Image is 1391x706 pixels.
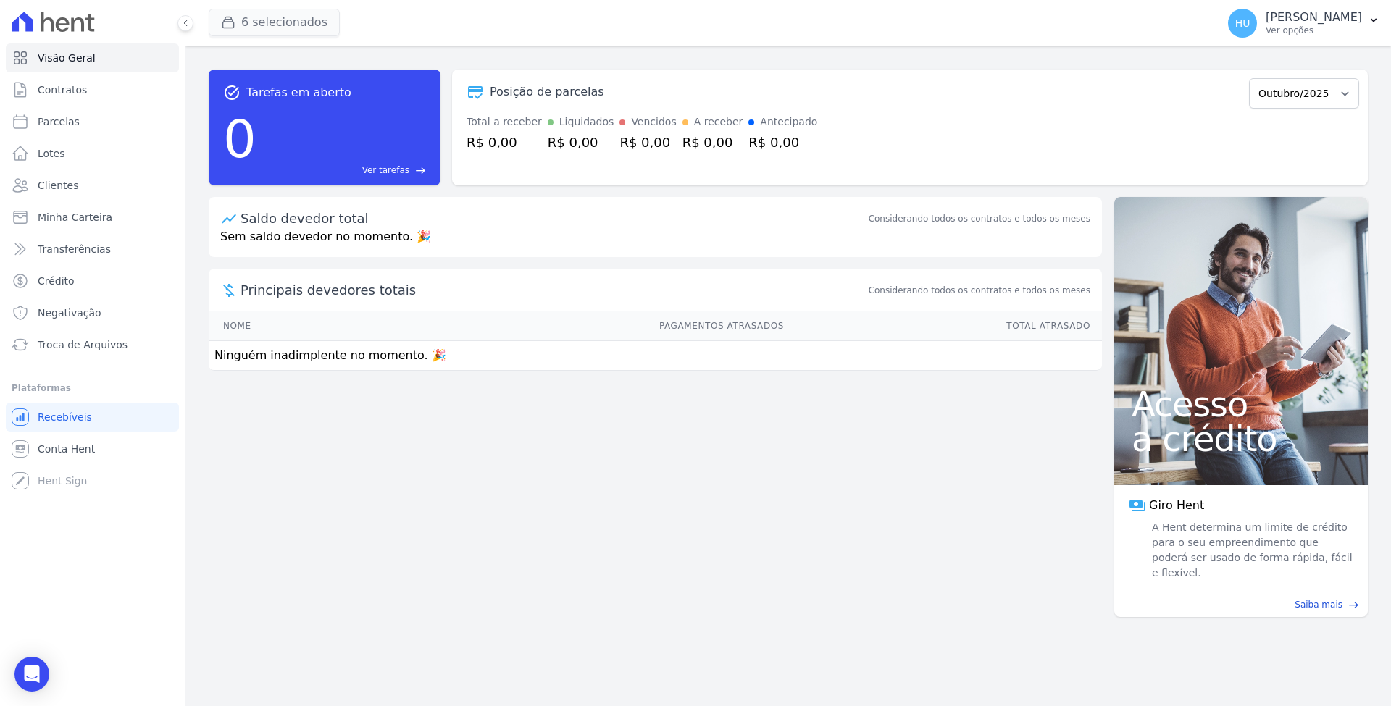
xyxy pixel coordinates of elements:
span: Clientes [38,178,78,193]
div: Total a receber [467,114,542,130]
a: Ver tarefas east [262,164,426,177]
div: R$ 0,00 [682,133,743,152]
button: HU [PERSON_NAME] Ver opções [1216,3,1391,43]
div: Vencidos [631,114,676,130]
a: Parcelas [6,107,179,136]
span: east [415,165,426,176]
div: Open Intercom Messenger [14,657,49,692]
div: R$ 0,00 [467,133,542,152]
p: Sem saldo devedor no momento. 🎉 [209,228,1102,257]
span: task_alt [223,84,241,101]
span: Troca de Arquivos [38,337,128,352]
div: 0 [223,101,256,177]
span: Giro Hent [1149,497,1204,514]
span: Lotes [38,146,65,161]
a: Negativação [6,298,179,327]
span: Parcelas [38,114,80,129]
a: Crédito [6,266,179,295]
a: Transferências [6,235,179,264]
span: Tarefas em aberto [246,84,351,101]
div: Plataformas [12,379,173,397]
p: Ver opções [1266,25,1362,36]
td: Ninguém inadimplente no momento. 🎉 [209,341,1102,371]
span: a crédito [1132,421,1350,456]
span: Crédito [38,274,75,288]
span: Minha Carteira [38,210,112,224]
span: east [1348,600,1359,610]
div: Considerando todos os contratos e todos os meses [869,212,1090,225]
a: Recebíveis [6,403,179,432]
span: Saiba mais [1295,598,1342,611]
a: Troca de Arquivos [6,330,179,359]
span: Conta Hent [38,442,95,456]
th: Nome [209,311,368,341]
span: Recebíveis [38,410,92,424]
a: Conta Hent [6,434,179,463]
span: HU [1235,18,1250,28]
span: Principais devedores totais [241,280,866,300]
span: Contratos [38,83,87,97]
div: Saldo devedor total [241,209,866,228]
span: Visão Geral [38,51,96,65]
span: Ver tarefas [362,164,409,177]
a: Visão Geral [6,43,179,72]
div: R$ 0,00 [619,133,676,152]
div: Posição de parcelas [490,83,604,101]
span: Transferências [38,242,111,256]
span: Acesso [1132,387,1350,421]
p: [PERSON_NAME] [1266,10,1362,25]
span: Negativação [38,306,101,320]
a: Contratos [6,75,179,104]
button: 6 selecionados [209,9,340,36]
a: Saiba mais east [1123,598,1359,611]
a: Minha Carteira [6,203,179,232]
div: Liquidados [559,114,614,130]
a: Clientes [6,171,179,200]
span: A Hent determina um limite de crédito para o seu empreendimento que poderá ser usado de forma ráp... [1149,520,1353,581]
div: R$ 0,00 [748,133,817,152]
th: Pagamentos Atrasados [368,311,785,341]
th: Total Atrasado [785,311,1102,341]
div: A receber [694,114,743,130]
div: Antecipado [760,114,817,130]
div: R$ 0,00 [548,133,614,152]
a: Lotes [6,139,179,168]
span: Considerando todos os contratos e todos os meses [869,284,1090,297]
